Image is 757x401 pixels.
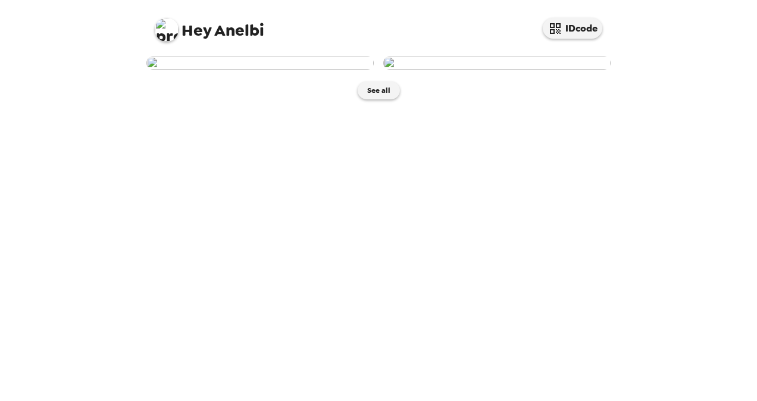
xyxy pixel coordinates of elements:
[543,18,602,39] button: IDcode
[155,12,264,39] span: Anelbi
[358,82,400,99] button: See all
[182,20,211,41] span: Hey
[383,57,611,70] img: user-274137
[155,18,179,42] img: profile pic
[146,57,374,70] img: user-274188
